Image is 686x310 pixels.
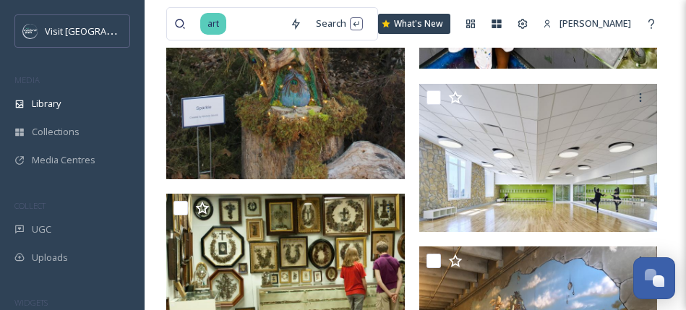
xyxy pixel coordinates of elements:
[32,125,80,139] span: Collections
[419,84,658,233] img: JohnsonCountyArtHC_002_HR.jpg
[14,200,46,211] span: COLLECT
[559,17,631,30] span: [PERSON_NAME]
[45,24,157,38] span: Visit [GEOGRAPHIC_DATA]
[32,97,61,111] span: Library
[32,223,51,236] span: UGC
[200,13,226,34] span: art
[32,153,95,167] span: Media Centres
[23,24,38,38] img: c3es6xdrejuflcaqpovn.png
[536,9,638,38] a: [PERSON_NAME]
[633,257,675,299] button: Open Chat
[309,9,370,38] div: Search
[378,14,450,34] a: What's New
[32,251,68,264] span: Uploads
[14,74,40,85] span: MEDIA
[14,297,48,308] span: WIDGETS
